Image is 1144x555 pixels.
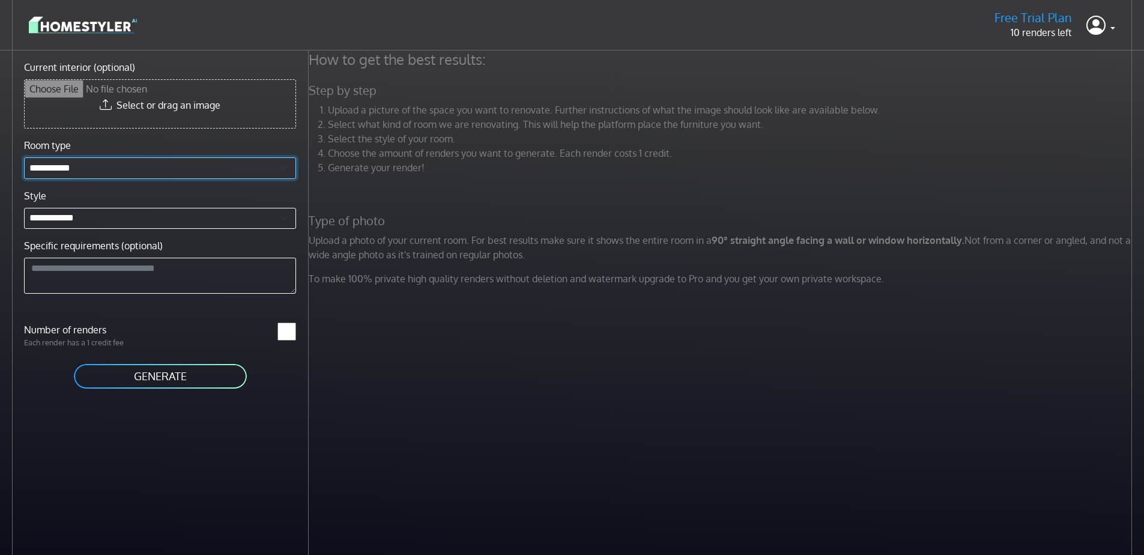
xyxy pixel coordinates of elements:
p: To make 100% private high quality renders without deletion and watermark upgrade to Pro and you g... [301,271,1142,286]
p: 10 renders left [994,25,1072,40]
label: Current interior (optional) [24,60,135,74]
li: Upload a picture of the space you want to renovate. Further instructions of what the image should... [328,103,1135,117]
p: Upload a photo of your current room. For best results make sure it shows the entire room in a Not... [301,233,1142,262]
strong: 90° straight angle facing a wall or window horizontally. [712,234,964,246]
h5: Type of photo [301,213,1142,228]
label: Number of renders [17,323,160,337]
label: Style [24,189,46,203]
h4: How to get the best results: [301,50,1142,68]
li: Generate your render! [328,160,1135,175]
li: Select the style of your room. [328,132,1135,146]
p: Each render has a 1 credit fee [17,337,160,348]
label: Specific requirements (optional) [24,238,163,253]
li: Choose the amount of renders you want to generate. Each render costs 1 credit. [328,146,1135,160]
h5: Step by step [301,83,1142,98]
img: logo-3de290ba35641baa71223ecac5eacb59cb85b4c7fdf211dc9aaecaaee71ea2f8.svg [29,14,137,35]
li: Select what kind of room we are renovating. This will help the platform place the furniture you w... [328,117,1135,132]
button: GENERATE [73,363,248,390]
h5: Free Trial Plan [994,10,1072,25]
label: Room type [24,138,71,153]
